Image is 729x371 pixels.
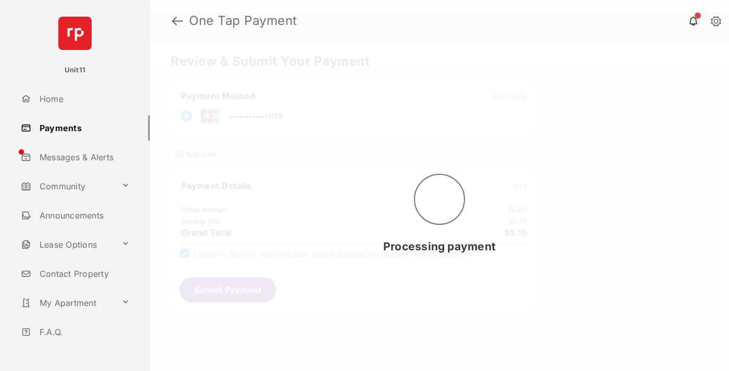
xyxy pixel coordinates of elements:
a: Contact Property [17,261,150,286]
a: Payments [17,116,150,140]
a: Messages & Alerts [17,145,150,170]
a: My Apartment [17,290,117,315]
img: svg+xml;base64,PHN2ZyB4bWxucz0iaHR0cDovL3d3dy53My5vcmcvMjAwMC9zdmciIHdpZHRoPSI2NCIgaGVpZ2h0PSI2NC... [58,17,92,50]
strong: One Tap Payment [189,15,297,27]
a: Announcements [17,203,150,228]
a: Lease Options [17,232,117,257]
p: Unit11 [65,65,86,75]
span: Processing payment [383,240,496,253]
a: Home [17,86,150,111]
a: F.A.Q. [17,319,150,344]
a: Community [17,174,117,199]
